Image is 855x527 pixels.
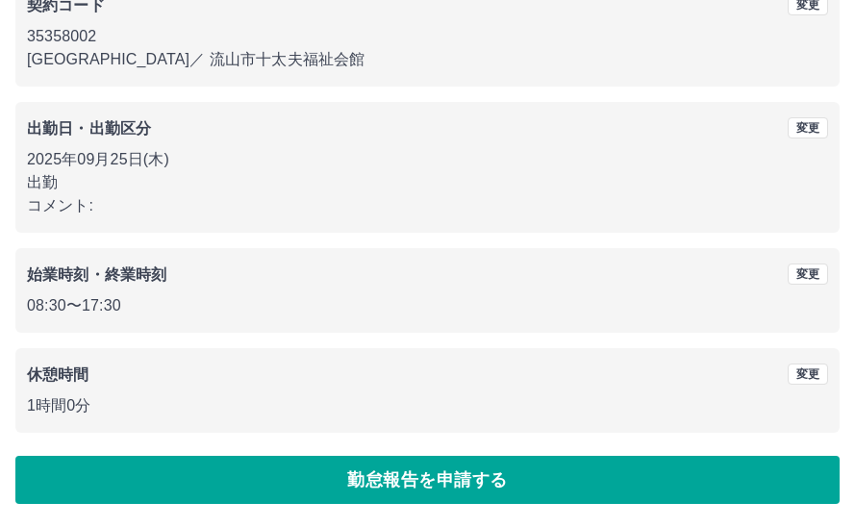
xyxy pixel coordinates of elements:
[27,48,828,71] p: [GEOGRAPHIC_DATA] ／ 流山市十太夫福祉会館
[15,456,840,504] button: 勤怠報告を申請する
[27,171,828,194] p: 出勤
[788,263,828,285] button: 変更
[27,148,828,171] p: 2025年09月25日(木)
[27,366,89,383] b: 休憩時間
[27,194,828,217] p: コメント:
[27,294,828,317] p: 08:30 〜 17:30
[788,117,828,138] button: 変更
[27,394,828,417] p: 1時間0分
[788,364,828,385] button: 変更
[27,266,166,283] b: 始業時刻・終業時刻
[27,120,151,137] b: 出勤日・出勤区分
[27,25,828,48] p: 35358002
